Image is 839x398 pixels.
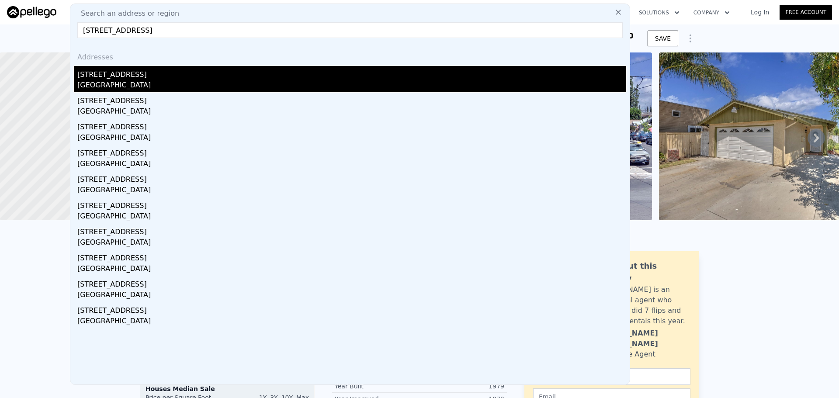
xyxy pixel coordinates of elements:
div: [STREET_ADDRESS] [77,276,626,290]
button: Solutions [632,5,686,21]
div: [PERSON_NAME] is an active local agent who personally did 7 flips and bought 3 rentals this year. [593,284,690,326]
div: [GEOGRAPHIC_DATA] [77,211,626,223]
button: SAVE [648,31,678,46]
div: [GEOGRAPHIC_DATA] [77,159,626,171]
div: [PERSON_NAME] [PERSON_NAME] [593,328,690,349]
div: [GEOGRAPHIC_DATA] [77,80,626,92]
a: Log In [740,8,780,17]
button: Company [686,5,737,21]
div: [STREET_ADDRESS] [77,145,626,159]
div: [STREET_ADDRESS] [77,118,626,132]
div: [GEOGRAPHIC_DATA] [77,263,626,276]
div: [STREET_ADDRESS] [77,66,626,80]
div: [STREET_ADDRESS] [77,223,626,237]
button: Show Options [682,30,699,47]
div: [STREET_ADDRESS] [77,249,626,263]
div: [GEOGRAPHIC_DATA] [77,316,626,328]
div: [STREET_ADDRESS] [77,302,626,316]
a: Free Account [780,5,832,20]
div: Houses Median Sale [146,384,309,393]
div: [GEOGRAPHIC_DATA] [77,237,626,249]
input: Enter an address, city, region, neighborhood or zip code [77,22,623,38]
span: Search an address or region [74,8,179,19]
div: Addresses [74,45,626,66]
div: [GEOGRAPHIC_DATA] [77,132,626,145]
div: [STREET_ADDRESS] [77,92,626,106]
img: Pellego [7,6,56,18]
div: [STREET_ADDRESS] [77,171,626,185]
div: 1979 [419,382,504,391]
div: Year Built [335,382,419,391]
div: [GEOGRAPHIC_DATA] [77,185,626,197]
div: Ask about this property [593,260,690,284]
div: [STREET_ADDRESS] [77,197,626,211]
div: [GEOGRAPHIC_DATA] [77,106,626,118]
div: [GEOGRAPHIC_DATA] [77,290,626,302]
